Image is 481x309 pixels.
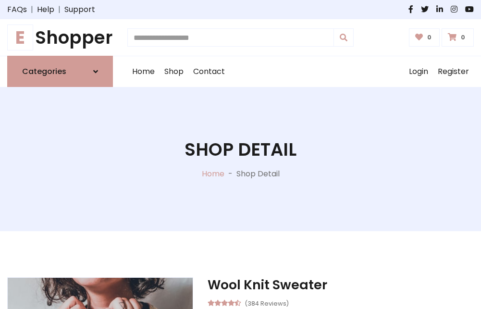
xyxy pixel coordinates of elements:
[425,33,434,42] span: 0
[433,56,474,87] a: Register
[236,168,280,180] p: Shop Detail
[7,25,33,50] span: E
[188,56,230,87] a: Contact
[458,33,468,42] span: 0
[7,27,113,48] a: EShopper
[442,28,474,47] a: 0
[127,56,160,87] a: Home
[185,139,296,160] h1: Shop Detail
[64,4,95,15] a: Support
[245,297,289,309] small: (384 Reviews)
[54,4,64,15] span: |
[202,168,224,179] a: Home
[22,67,66,76] h6: Categories
[208,277,474,293] h3: Wool Knit Sweater
[224,168,236,180] p: -
[37,4,54,15] a: Help
[160,56,188,87] a: Shop
[409,28,440,47] a: 0
[7,27,113,48] h1: Shopper
[27,4,37,15] span: |
[404,56,433,87] a: Login
[7,4,27,15] a: FAQs
[7,56,113,87] a: Categories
